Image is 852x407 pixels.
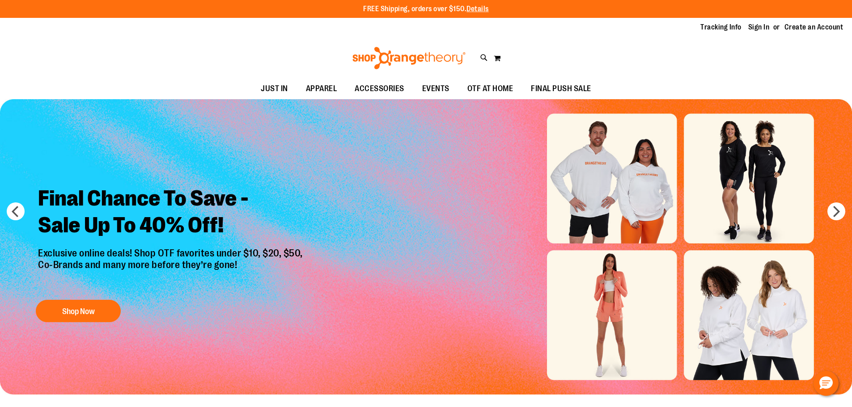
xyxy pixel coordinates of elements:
a: JUST IN [252,79,297,99]
button: Hello, have a question? Let’s chat. [814,371,839,396]
a: ACCESSORIES [346,79,413,99]
a: FINAL PUSH SALE [522,79,600,99]
span: EVENTS [422,79,449,99]
a: Create an Account [784,22,844,32]
a: Tracking Info [700,22,742,32]
span: OTF AT HOME [467,79,513,99]
p: Exclusive online deals! Shop OTF favorites under $10, $20, $50, Co-Brands and many more before th... [31,248,312,291]
button: prev [7,202,25,220]
span: JUST IN [261,79,288,99]
a: OTF AT HOME [458,79,522,99]
span: APPAREL [306,79,337,99]
button: next [827,202,845,220]
a: APPAREL [297,79,346,99]
img: Shop Orangetheory [351,47,467,69]
h2: Final Chance To Save - Sale Up To 40% Off! [31,178,312,248]
span: ACCESSORIES [355,79,404,99]
button: Shop Now [36,300,121,322]
span: FINAL PUSH SALE [531,79,591,99]
a: Details [466,5,489,13]
a: EVENTS [413,79,458,99]
p: FREE Shipping, orders over $150. [363,4,489,14]
a: Final Chance To Save -Sale Up To 40% Off! Exclusive online deals! Shop OTF favorites under $10, $... [31,178,312,327]
a: Sign In [748,22,770,32]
